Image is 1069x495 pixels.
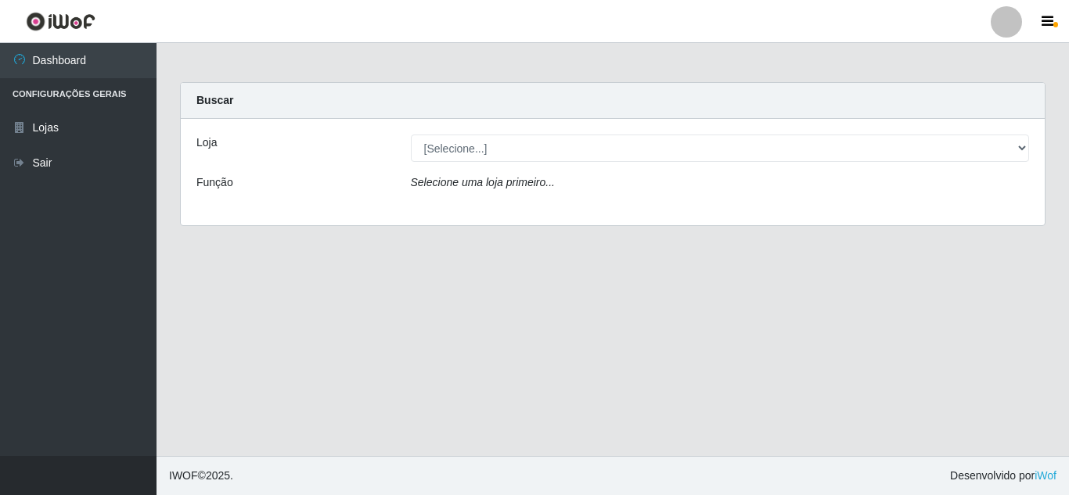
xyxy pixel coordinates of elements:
[196,135,217,151] label: Loja
[196,174,233,191] label: Função
[411,176,555,188] i: Selecione uma loja primeiro...
[1035,469,1056,482] a: iWof
[169,469,198,482] span: IWOF
[169,468,233,484] span: © 2025 .
[196,94,233,106] strong: Buscar
[950,468,1056,484] span: Desenvolvido por
[26,12,95,31] img: CoreUI Logo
